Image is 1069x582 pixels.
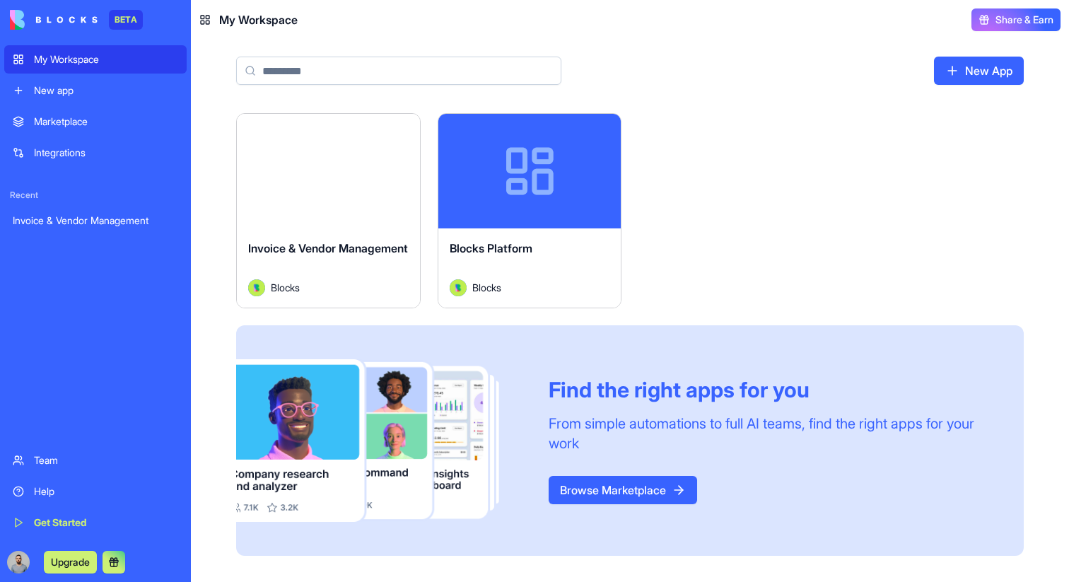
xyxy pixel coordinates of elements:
div: Integrations [34,146,178,160]
a: My Workspace [4,45,187,74]
div: My Workspace [34,52,178,66]
span: Share & Earn [995,13,1053,27]
a: Integrations [4,139,187,167]
img: image_123650291_bsq8ao.jpg [7,551,30,574]
img: logo [10,10,98,30]
span: Blocks [472,280,501,295]
div: New app [34,83,178,98]
div: BETA [109,10,143,30]
div: Help [34,484,178,499]
span: My Workspace [219,11,298,28]
div: Find the right apps for you [549,377,990,402]
button: Share & Earn [971,8,1061,31]
a: BETA [10,10,143,30]
a: Invoice & Vendor ManagementAvatarBlocks [236,113,421,308]
a: Blocks PlatformAvatarBlocks [438,113,622,308]
img: Frame_181_egmpey.png [236,359,526,522]
button: Upgrade [44,551,97,574]
a: New App [934,57,1024,85]
div: Get Started [34,516,178,530]
a: Marketplace [4,107,187,136]
a: Team [4,446,187,475]
a: New app [4,76,187,105]
div: Marketplace [34,115,178,129]
a: Get Started [4,508,187,537]
span: Invoice & Vendor Management [248,241,408,255]
a: Upgrade [44,554,97,569]
div: Team [34,453,178,467]
div: Invoice & Vendor Management [13,214,178,228]
img: Avatar [248,279,265,296]
span: Blocks [271,280,300,295]
a: Invoice & Vendor Management [4,206,187,235]
span: Blocks Platform [450,241,532,255]
a: Browse Marketplace [549,476,697,504]
a: Help [4,477,187,506]
img: Avatar [450,279,467,296]
span: Recent [4,190,187,201]
div: From simple automations to full AI teams, find the right apps for your work [549,414,990,453]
